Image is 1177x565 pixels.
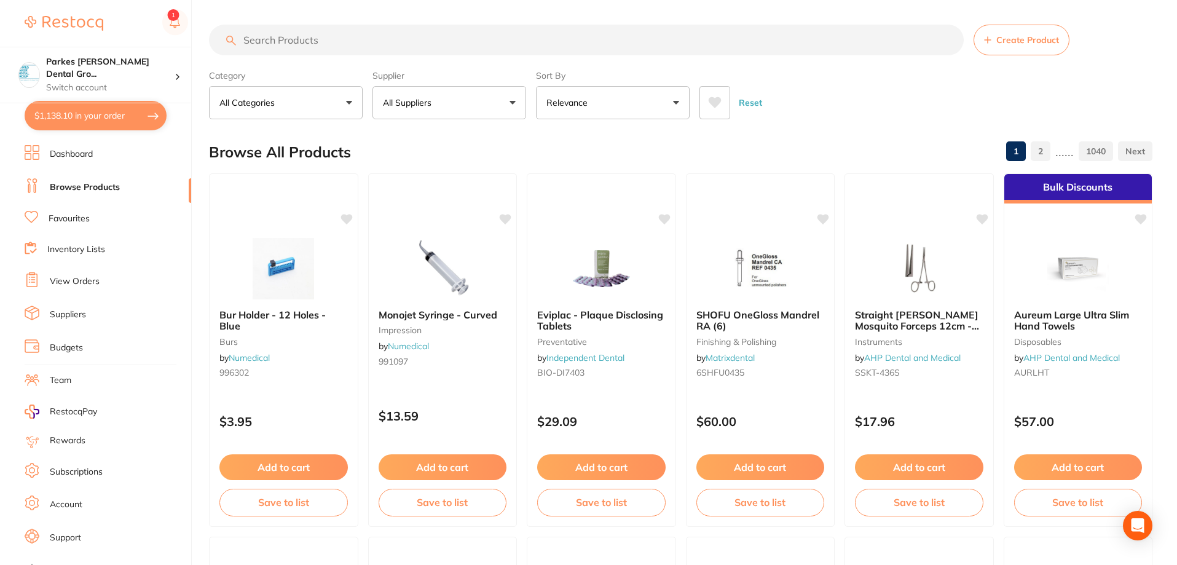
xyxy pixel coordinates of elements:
[50,532,81,544] a: Support
[47,243,105,256] a: Inventory Lists
[379,341,429,352] span: by
[537,454,666,480] button: Add to cart
[50,309,86,321] a: Suppliers
[855,489,983,516] button: Save to list
[996,35,1059,45] span: Create Product
[379,409,507,423] p: $13.59
[735,86,766,119] button: Reset
[50,342,83,354] a: Budgets
[50,275,100,288] a: View Orders
[229,352,270,363] a: Numedical
[219,97,280,109] p: All Categories
[219,489,348,516] button: Save to list
[879,238,959,299] img: Straight Halstead Mosquito Forceps 12cm - SSKT436S
[1014,367,1049,378] span: AURLHT
[379,325,507,335] small: impression
[372,86,526,119] button: All Suppliers
[219,352,270,363] span: by
[379,356,408,367] span: 991097
[379,489,507,516] button: Save to list
[25,16,103,31] img: Restocq Logo
[855,454,983,480] button: Add to cart
[1014,454,1143,480] button: Add to cart
[219,414,348,429] p: $3.95
[209,86,363,119] button: All Categories
[1014,309,1143,332] b: Aureum Large Ultra Slim Hand Towels
[696,309,819,332] span: SHOFU OneGloss Mandrel RA (6)
[1123,511,1152,540] div: Open Intercom Messenger
[50,406,97,418] span: RestocqPay
[1038,238,1118,299] img: Aureum Large Ultra Slim Hand Towels
[388,341,429,352] a: Numedical
[537,414,666,429] p: $29.09
[696,454,825,480] button: Add to cart
[403,238,482,299] img: Monojet Syringe - Curved
[209,144,351,161] h2: Browse All Products
[25,9,103,38] a: Restocq Logo
[855,337,983,347] small: instruments
[25,405,39,419] img: RestocqPay
[855,367,900,378] span: SSKT-436S
[219,454,348,480] button: Add to cart
[379,454,507,480] button: Add to cart
[209,25,964,55] input: Search Products
[50,148,93,160] a: Dashboard
[537,489,666,516] button: Save to list
[50,435,85,447] a: Rewards
[383,97,436,109] p: All Suppliers
[1006,139,1026,164] a: 1
[1023,352,1120,363] a: AHP Dental and Medical
[696,309,825,332] b: SHOFU OneGloss Mandrel RA (6)
[46,56,175,80] h4: Parkes Baker Dental Group
[855,414,983,429] p: $17.96
[50,181,120,194] a: Browse Products
[50,499,82,511] a: Account
[536,70,690,81] label: Sort By
[696,337,825,347] small: finishing & polishing
[864,352,961,363] a: AHP Dental and Medical
[243,238,323,299] img: Bur Holder - 12 Holes - Blue
[537,309,666,332] b: Eviplac - Plaque Disclosing Tablets
[379,309,497,321] span: Monojet Syringe - Curved
[1014,352,1120,363] span: by
[696,352,755,363] span: by
[546,352,624,363] a: Independent Dental
[219,337,348,347] small: burs
[1014,309,1129,332] span: Aureum Large Ultra Slim Hand Towels
[696,367,744,378] span: 6SHFU0435
[537,337,666,347] small: preventative
[537,309,663,332] span: Eviplac - Plaque Disclosing Tablets
[219,309,348,332] b: Bur Holder - 12 Holes - Blue
[372,70,526,81] label: Supplier
[1055,144,1074,159] p: ......
[974,25,1069,55] button: Create Product
[379,309,507,320] b: Monojet Syringe - Curved
[50,374,71,387] a: Team
[696,489,825,516] button: Save to list
[720,238,800,299] img: SHOFU OneGloss Mandrel RA (6)
[1004,174,1152,203] div: Bulk Discounts
[209,70,363,81] label: Category
[1014,414,1143,429] p: $57.00
[855,309,983,332] b: Straight Halstead Mosquito Forceps 12cm - SSKT436S
[1079,139,1113,164] a: 1040
[855,309,979,344] span: Straight [PERSON_NAME] Mosquito Forceps 12cm - SSKT436S
[219,309,326,332] span: Bur Holder - 12 Holes - Blue
[546,97,592,109] p: Relevance
[1014,489,1143,516] button: Save to list
[561,238,641,299] img: Eviplac - Plaque Disclosing Tablets
[46,82,175,94] p: Switch account
[537,367,585,378] span: BIO-DI7403
[219,367,249,378] span: 996302
[696,414,825,429] p: $60.00
[19,63,39,83] img: Parkes Baker Dental Group
[706,352,755,363] a: Matrixdental
[1031,139,1050,164] a: 2
[855,352,961,363] span: by
[50,466,103,478] a: Subscriptions
[1014,337,1143,347] small: disposables
[536,86,690,119] button: Relevance
[49,213,90,225] a: Favourites
[25,101,167,130] button: $1,138.10 in your order
[25,405,97,419] a: RestocqPay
